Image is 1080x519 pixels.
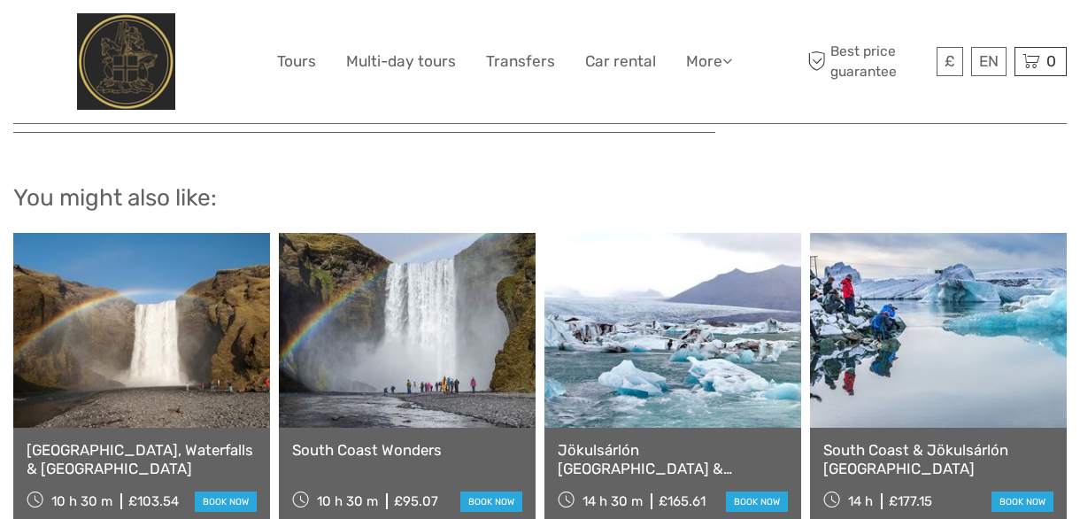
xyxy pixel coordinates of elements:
a: More [686,49,732,74]
a: book now [991,492,1053,512]
p: We're away right now. Please check back later! [25,31,200,45]
span: Best price guarantee [804,42,933,81]
span: 14 h 30 m [582,493,643,509]
a: book now [195,492,257,512]
div: £95.07 [394,493,438,509]
img: City Center Hotel [77,13,175,110]
div: EN [971,47,1007,76]
span: £ [945,52,955,70]
a: [GEOGRAPHIC_DATA], Waterfalls & [GEOGRAPHIC_DATA] [27,441,257,477]
span: 10 h 30 m [51,493,112,509]
span: 10 h 30 m [317,493,378,509]
a: South Coast Wonders [292,441,522,459]
a: book now [460,492,522,512]
span: 14 h [848,493,873,509]
div: £103.54 [128,493,179,509]
a: book now [726,492,788,512]
a: Car rental [585,49,656,74]
div: £165.61 [659,493,706,509]
button: Open LiveChat chat widget [204,27,225,49]
div: £177.15 [889,493,932,509]
span: 0 [1044,52,1059,70]
h2: You might also like: [13,184,1067,213]
a: Tours [277,49,316,74]
a: Transfers [486,49,555,74]
a: South Coast & Jökulsárlón [GEOGRAPHIC_DATA] [823,441,1053,477]
a: Multi-day tours [346,49,456,74]
a: Jökulsárlón [GEOGRAPHIC_DATA] & [GEOGRAPHIC_DATA] [558,441,788,477]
